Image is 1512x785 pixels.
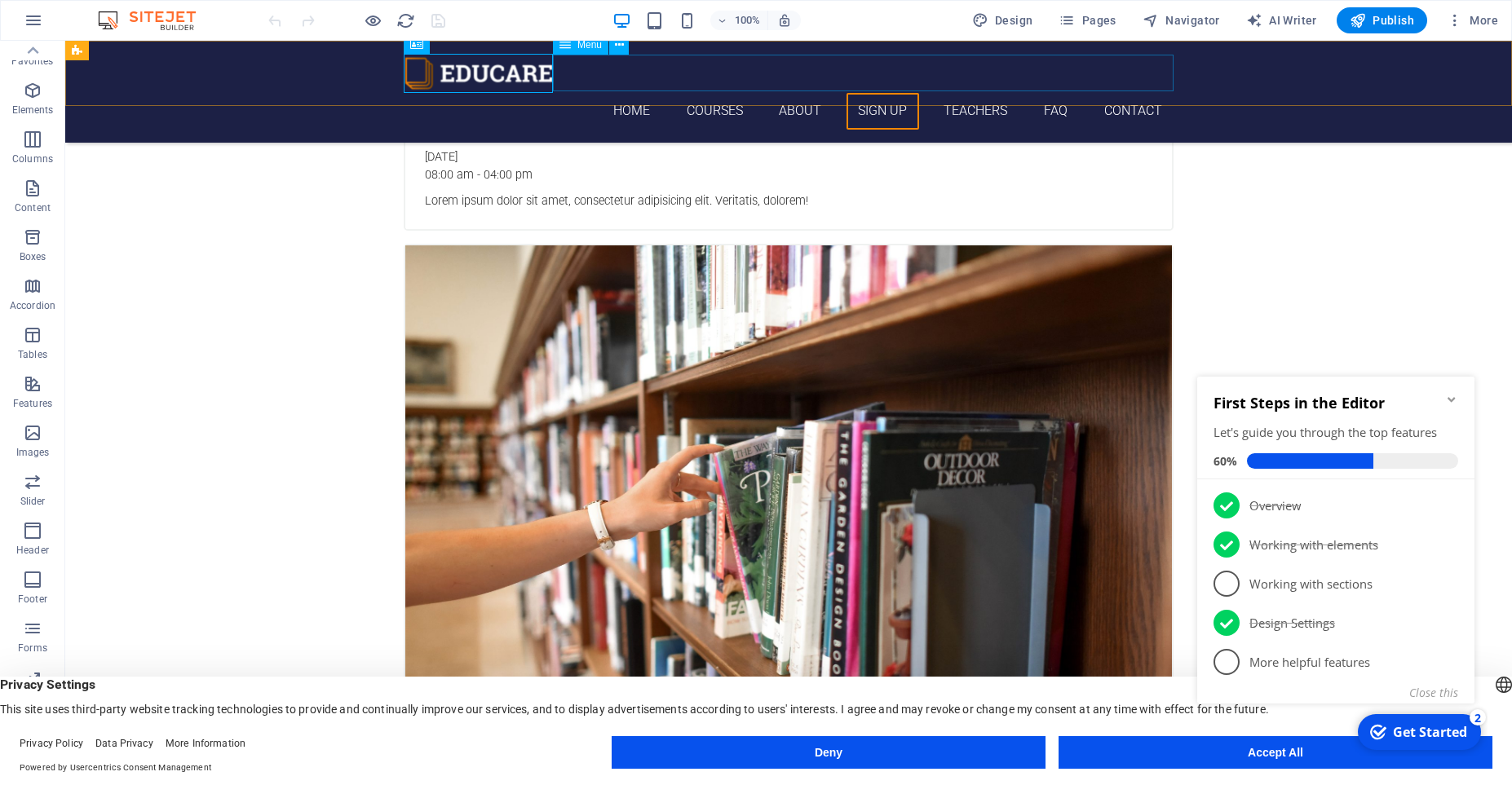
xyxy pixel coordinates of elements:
button: 100% [710,11,768,30]
p: Header [16,544,49,557]
span: Design [972,12,1033,29]
p: Features [13,397,52,410]
button: reload [396,11,415,30]
li: More helpful features [7,282,284,321]
p: Elements [12,104,54,117]
img: Editor Logo [94,11,216,30]
p: Working with sections [59,215,254,232]
li: Overview [7,126,284,165]
li: Working with sections [7,204,284,243]
div: 2 [279,349,295,365]
button: Design [966,7,1040,33]
h2: First Steps in the Editor [23,33,267,52]
span: Pages [1059,12,1116,29]
button: Close this [219,324,267,340]
span: Menu [577,40,602,50]
p: Overview [59,137,254,154]
div: Minimize checklist [254,33,267,46]
div: Design (Ctrl+Alt+Y) [966,7,1040,33]
p: Favorites [11,55,53,68]
div: Let's guide you through the top features [23,64,267,81]
button: AI Writer [1240,7,1324,33]
p: Design Settings [59,254,254,271]
p: Working with elements [59,176,254,193]
i: Reload page [396,11,415,30]
p: Tables [18,348,47,361]
p: Boxes [20,250,46,263]
p: More helpful features [59,293,254,311]
span: AI Writer [1246,12,1317,29]
button: Click here to leave preview mode and continue editing [363,11,382,30]
p: Accordion [10,299,55,312]
button: More [1440,7,1505,33]
div: Get Started 2 items remaining, 60% complete [167,354,290,390]
li: Working with elements [7,165,284,204]
span: Publish [1350,12,1414,29]
p: Images [16,446,50,459]
button: Pages [1052,7,1122,33]
button: Navigator [1136,7,1227,33]
button: Publish [1337,7,1427,33]
h6: 100% [735,11,761,30]
p: Columns [12,152,53,165]
p: Forms [18,642,47,655]
i: On resize automatically adjust zoom level to fit chosen device. [777,13,792,28]
p: Content [15,201,51,214]
p: Footer [18,593,47,606]
span: 60% [23,93,56,108]
span: More [1447,12,1498,29]
li: Design Settings [7,243,284,282]
p: Slider [20,495,46,508]
div: Get Started [202,363,276,381]
span: Navigator [1143,12,1220,29]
